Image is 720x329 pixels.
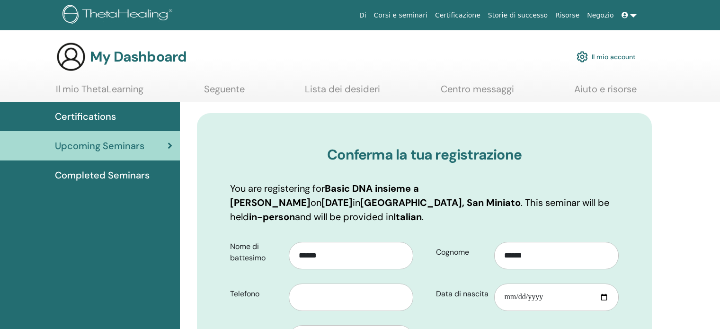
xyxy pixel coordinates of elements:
[90,48,187,65] h3: My Dashboard
[393,211,422,223] b: Italian
[62,5,176,26] img: logo.png
[249,211,295,223] b: in-person
[223,285,289,303] label: Telefono
[577,49,588,65] img: cog.svg
[223,238,289,267] label: Nome di battesimo
[551,7,583,24] a: Risorse
[429,285,495,303] label: Data di nascita
[56,83,143,102] a: Il mio ThetaLearning
[441,83,514,102] a: Centro messaggi
[230,146,619,163] h3: Conferma la tua registrazione
[484,7,551,24] a: Storie di successo
[356,7,370,24] a: Di
[55,109,116,124] span: Certifications
[56,42,86,72] img: generic-user-icon.jpg
[574,83,637,102] a: Aiuto e risorse
[360,196,521,209] b: [GEOGRAPHIC_DATA], San Miniato
[230,181,619,224] p: You are registering for on in . This seminar will be held and will be provided in .
[370,7,431,24] a: Corsi e seminari
[577,46,636,67] a: Il mio account
[230,182,419,209] b: Basic DNA insieme a [PERSON_NAME]
[583,7,617,24] a: Negozio
[55,139,144,153] span: Upcoming Seminars
[321,196,353,209] b: [DATE]
[431,7,484,24] a: Certificazione
[55,168,150,182] span: Completed Seminars
[429,243,495,261] label: Cognome
[305,83,380,102] a: Lista dei desideri
[204,83,245,102] a: Seguente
